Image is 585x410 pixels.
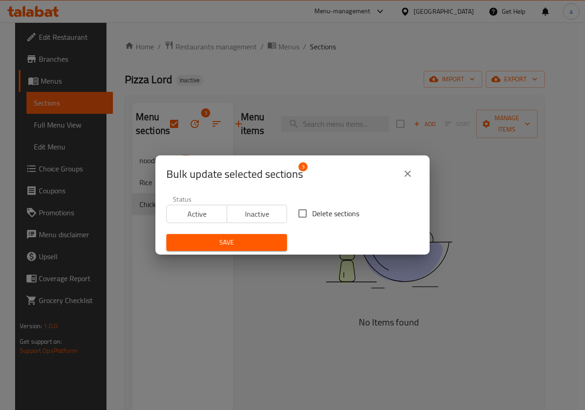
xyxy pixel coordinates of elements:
span: Selected section count [166,167,303,181]
button: close [397,163,419,185]
span: 3 [298,162,308,171]
button: Active [166,205,227,223]
button: Inactive [227,205,287,223]
span: Save [174,237,280,248]
span: Active [170,208,223,221]
button: Save [166,234,287,251]
span: Delete sections [312,208,359,219]
span: Inactive [231,208,284,221]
